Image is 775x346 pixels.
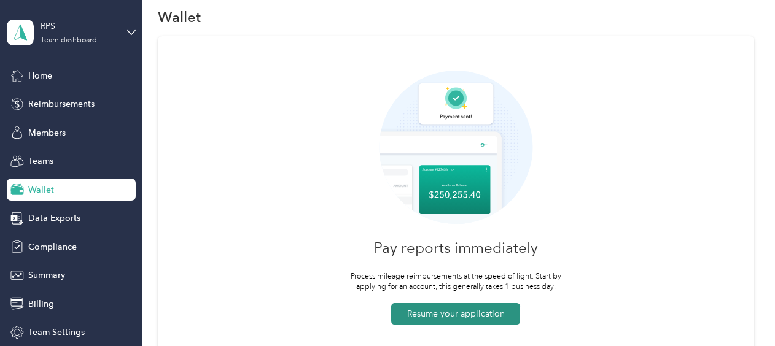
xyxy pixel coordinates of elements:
[28,155,53,167] span: Teams
[706,277,775,346] iframe: Everlance-gr Chat Button Frame
[28,212,80,225] span: Data Exports
[28,240,77,253] span: Compliance
[374,241,538,254] p: Pay reports immediately
[28,69,52,82] span: Home
[28,183,54,196] span: Wallet
[28,269,65,282] span: Summary
[28,98,95,110] span: Reimbursements
[41,37,97,44] div: Team dashboard
[28,298,54,310] span: Billing
[28,126,66,139] span: Members
[391,303,520,325] button: Resume your application
[158,10,201,23] h1: Wallet
[28,326,85,339] span: Team Settings
[348,271,563,293] p: Process mileage reimbursements at the speed of light. Start by applying for an account, this gene...
[41,20,117,33] div: RPS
